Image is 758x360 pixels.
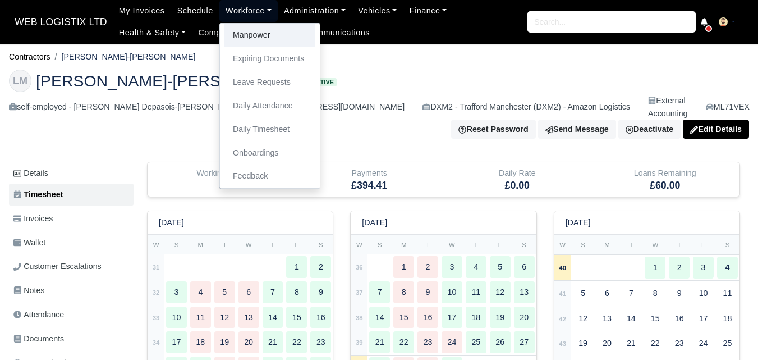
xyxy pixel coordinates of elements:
[286,281,307,303] div: 8
[449,241,455,248] small: W
[156,167,287,180] div: Working Days
[604,241,609,248] small: M
[417,281,438,303] div: 9
[153,241,159,248] small: W
[422,101,630,113] div: DXM2 - Trafford Manchester (DXM2) - Amazon Logistics
[514,256,535,278] div: 6
[224,24,315,47] a: Manpower
[246,241,252,248] small: W
[238,307,259,329] div: 13
[514,331,535,353] div: 27
[238,331,259,353] div: 20
[597,282,618,304] div: 6
[296,162,444,196] div: Payments
[490,256,511,278] div: 5
[166,331,187,353] div: 17
[1,61,757,149] div: Leon Depasois-Mike
[573,332,594,354] div: 19
[356,339,363,346] strong: 39
[261,101,405,113] div: [EMAIL_ADDRESS][DOMAIN_NAME]
[600,180,731,192] h5: £60.00
[442,307,462,329] div: 17
[474,241,478,248] small: T
[224,142,315,165] a: Onboardings
[566,218,591,227] h6: [DATE]
[309,78,337,86] span: Active
[677,241,681,248] small: T
[369,307,390,329] div: 14
[113,22,192,44] a: Health & Safety
[224,165,315,188] a: Feedback
[214,307,235,329] div: 12
[618,120,681,139] div: Deactivate
[310,331,331,353] div: 23
[224,118,315,142] a: Daily Timesheet
[621,282,641,304] div: 7
[443,162,591,196] div: Daily Rate
[9,232,134,254] a: Wallet
[36,73,304,89] span: [PERSON_NAME]-[PERSON_NAME]
[9,328,134,350] a: Documents
[559,316,566,322] strong: 42
[13,284,44,297] span: Notes
[490,281,511,303] div: 12
[702,306,758,360] iframe: Chat Widget
[9,11,113,33] span: WEB LOGISTIX LTD
[466,256,486,278] div: 4
[538,120,616,139] a: Send Message
[417,256,438,278] div: 2
[224,47,315,71] a: Expiring Documents
[581,241,585,248] small: S
[393,331,414,353] div: 22
[295,241,298,248] small: F
[13,260,102,273] span: Customer Escalations
[286,307,307,329] div: 15
[319,241,323,248] small: S
[156,180,287,192] h5: 3
[190,307,211,329] div: 11
[466,307,486,329] div: 18
[597,308,618,330] div: 13
[198,241,203,248] small: M
[597,332,618,354] div: 20
[310,307,331,329] div: 16
[629,241,633,248] small: T
[214,331,235,353] div: 19
[706,101,750,113] a: ML71VEX
[442,331,462,353] div: 24
[417,307,438,329] div: 16
[466,331,486,353] div: 25
[304,167,435,180] div: Payments
[645,308,665,330] div: 15
[238,281,259,303] div: 6
[369,331,390,353] div: 21
[669,282,690,304] div: 9
[725,263,730,272] strong: 4
[693,308,714,330] div: 17
[725,241,730,248] small: S
[13,332,64,345] span: Documents
[286,256,307,278] div: 1
[190,281,211,303] div: 4
[417,331,438,353] div: 23
[9,304,134,326] a: Attendance
[153,315,160,321] strong: 33
[452,180,583,192] h5: £0.00
[645,282,665,304] div: 8
[356,264,363,271] strong: 36
[356,289,363,296] strong: 37
[263,307,283,329] div: 14
[573,282,594,304] div: 5
[701,241,705,248] small: F
[669,257,690,279] div: 2
[153,289,160,296] strong: 32
[362,218,387,227] h6: [DATE]
[9,184,134,206] a: Timesheet
[256,22,299,44] a: Reports
[645,332,665,354] div: 22
[310,256,331,278] div: 2
[498,241,502,248] small: F
[263,281,283,303] div: 7
[693,332,714,354] div: 24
